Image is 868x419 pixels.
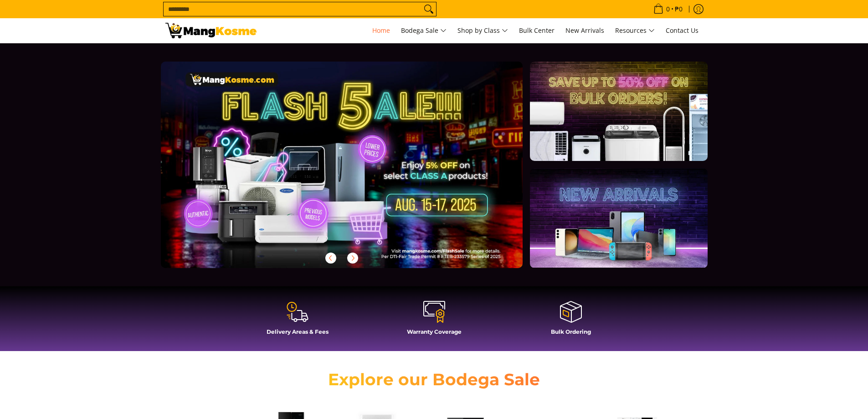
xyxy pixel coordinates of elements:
[368,18,395,43] a: Home
[561,18,609,43] a: New Arrivals
[507,328,635,335] h4: Bulk Ordering
[302,369,566,390] h2: Explore our Bodega Sale
[370,328,498,335] h4: Warranty Coverage
[666,26,699,35] span: Contact Us
[611,18,659,43] a: Resources
[266,18,703,43] nav: Main Menu
[234,300,361,342] a: Delivery Areas & Fees
[507,300,635,342] a: Bulk Ordering
[372,26,390,35] span: Home
[661,18,703,43] a: Contact Us
[457,25,508,36] span: Shop by Class
[615,25,655,36] span: Resources
[453,18,513,43] a: Shop by Class
[519,26,555,35] span: Bulk Center
[651,4,685,14] span: •
[401,25,447,36] span: Bodega Sale
[161,62,552,283] a: More
[514,18,559,43] a: Bulk Center
[343,248,363,268] button: Next
[421,2,436,16] button: Search
[234,328,361,335] h4: Delivery Areas & Fees
[565,26,604,35] span: New Arrivals
[396,18,451,43] a: Bodega Sale
[370,300,498,342] a: Warranty Coverage
[321,248,341,268] button: Previous
[673,6,684,12] span: ₱0
[665,6,671,12] span: 0
[165,23,257,38] img: Mang Kosme: Your Home Appliances Warehouse Sale Partner!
